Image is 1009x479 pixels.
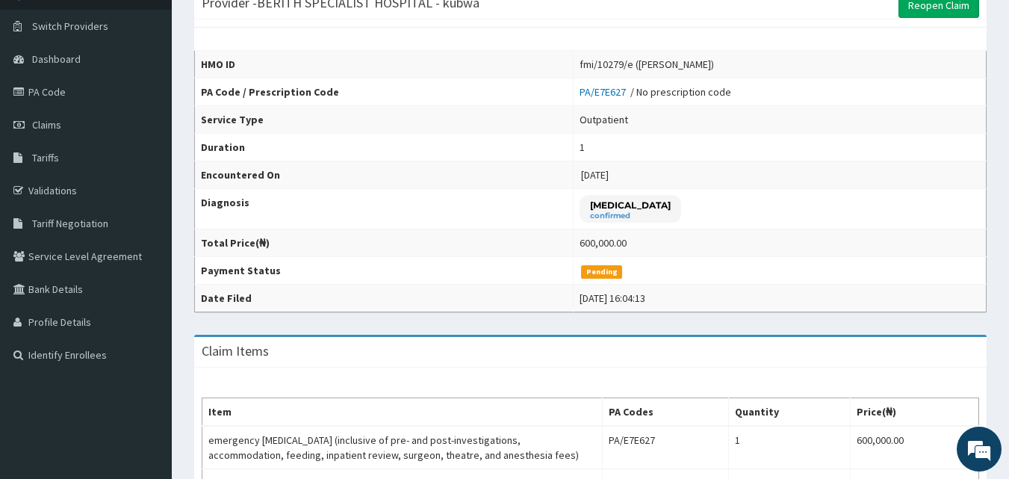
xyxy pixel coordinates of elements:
th: Quantity [729,398,851,427]
div: Outpatient [580,112,628,127]
div: fmi/10279/e ([PERSON_NAME]) [580,57,714,72]
p: [MEDICAL_DATA] [590,199,671,211]
div: 600,000.00 [580,235,627,250]
td: 1 [729,426,851,469]
th: Item [202,398,603,427]
span: Tariffs [32,151,59,164]
th: PA Codes [603,398,729,427]
div: / No prescription code [580,84,731,99]
th: Encountered On [195,161,574,189]
td: PA/E7E627 [603,426,729,469]
th: Total Price(₦) [195,229,574,257]
span: Claims [32,118,61,132]
small: confirmed [590,212,671,220]
th: HMO ID [195,51,574,78]
h3: Claim Items [202,344,269,358]
th: Duration [195,134,574,161]
div: Minimize live chat window [245,7,281,43]
span: Switch Providers [32,19,108,33]
td: emergency [MEDICAL_DATA] (inclusive of pre- and post-investigations, accommodation, feeding, inpa... [202,426,603,469]
td: 600,000.00 [851,426,979,469]
th: Payment Status [195,257,574,285]
th: Date Filed [195,285,574,312]
th: PA Code / Prescription Code [195,78,574,106]
th: Service Type [195,106,574,134]
span: Dashboard [32,52,81,66]
th: Price(₦) [851,398,979,427]
div: [DATE] 16:04:13 [580,291,645,306]
span: Tariff Negotiation [32,217,108,230]
div: Chat with us now [78,84,251,103]
div: 1 [580,140,585,155]
span: We're online! [87,144,206,295]
img: d_794563401_company_1708531726252_794563401 [28,75,60,112]
span: Pending [581,265,622,279]
a: PA/E7E627 [580,85,630,99]
span: [DATE] [581,168,609,182]
th: Diagnosis [195,189,574,229]
textarea: Type your message and hit 'Enter' [7,320,285,372]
